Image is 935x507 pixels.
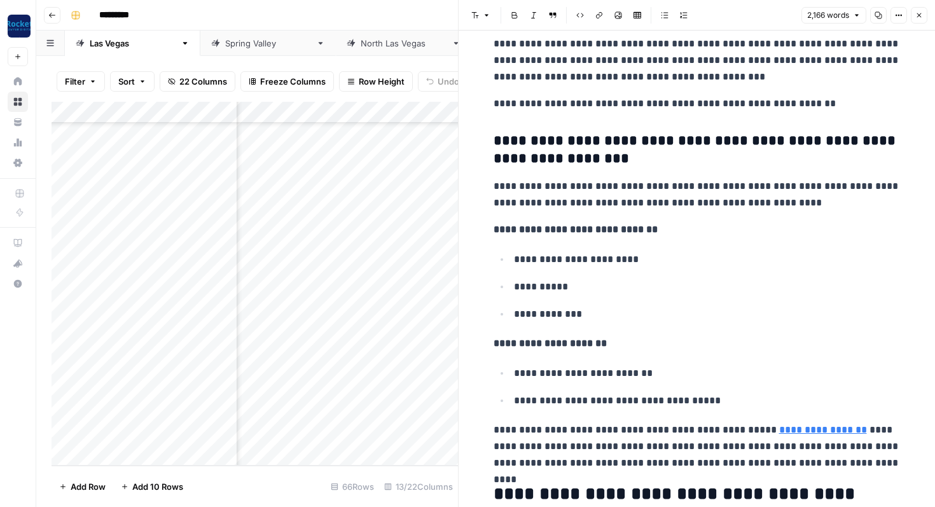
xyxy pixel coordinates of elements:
[260,75,326,88] span: Freeze Columns
[8,10,28,42] button: Workspace: Rocket Pilots
[110,71,155,92] button: Sort
[8,153,28,173] a: Settings
[339,71,413,92] button: Row Height
[8,71,28,92] a: Home
[8,132,28,153] a: Usage
[65,31,200,56] a: [GEOGRAPHIC_DATA]
[8,92,28,112] a: Browse
[179,75,227,88] span: 22 Columns
[52,476,113,497] button: Add Row
[359,75,405,88] span: Row Height
[90,37,176,50] div: [GEOGRAPHIC_DATA]
[113,476,191,497] button: Add 10 Rows
[8,253,28,274] button: What's new?
[71,480,106,493] span: Add Row
[57,71,105,92] button: Filter
[8,254,27,273] div: What's new?
[801,7,866,24] button: 2,166 words
[361,37,447,50] div: [GEOGRAPHIC_DATA]
[8,233,28,253] a: AirOps Academy
[132,480,183,493] span: Add 10 Rows
[160,71,235,92] button: 22 Columns
[118,75,135,88] span: Sort
[65,75,85,88] span: Filter
[379,476,458,497] div: 13/22 Columns
[418,71,468,92] button: Undo
[200,31,336,56] a: [GEOGRAPHIC_DATA]
[336,31,471,56] a: [GEOGRAPHIC_DATA]
[326,476,379,497] div: 66 Rows
[8,112,28,132] a: Your Data
[240,71,334,92] button: Freeze Columns
[807,10,849,21] span: 2,166 words
[8,15,31,38] img: Rocket Pilots Logo
[8,274,28,294] button: Help + Support
[225,37,311,50] div: [GEOGRAPHIC_DATA]
[438,75,459,88] span: Undo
